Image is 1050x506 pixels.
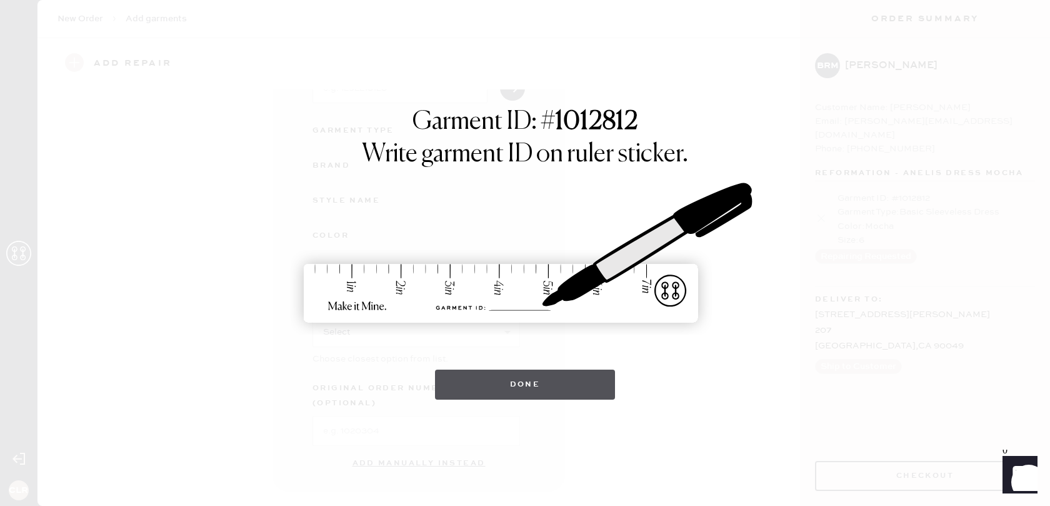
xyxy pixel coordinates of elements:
[291,151,759,357] img: ruler-sticker-sharpie.svg
[991,450,1044,503] iframe: Front Chat
[555,109,637,134] strong: 1012812
[435,370,616,400] button: Done
[412,107,637,139] h1: Garment ID: #
[362,139,688,170] h1: Write garment ID on ruler sticker.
